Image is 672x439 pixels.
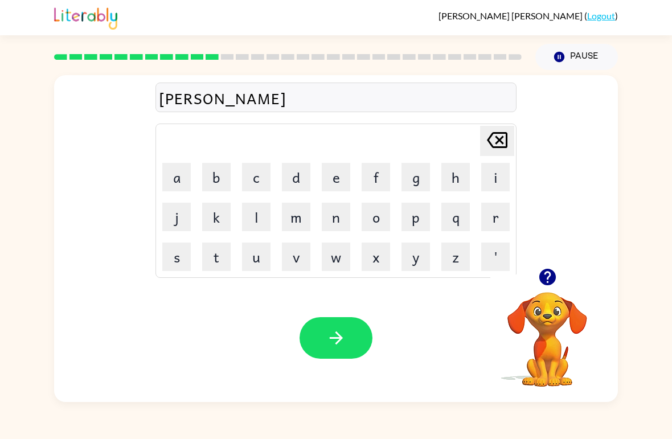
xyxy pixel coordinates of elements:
[362,163,390,191] button: f
[587,10,615,21] a: Logout
[362,243,390,271] button: x
[162,163,191,191] button: a
[202,203,231,231] button: k
[322,163,350,191] button: e
[441,163,470,191] button: h
[439,10,618,21] div: ( )
[242,163,271,191] button: c
[322,203,350,231] button: n
[441,243,470,271] button: z
[535,44,618,70] button: Pause
[282,203,310,231] button: m
[202,163,231,191] button: b
[282,163,310,191] button: d
[242,203,271,231] button: l
[441,203,470,231] button: q
[401,243,430,271] button: y
[54,5,117,30] img: Literably
[322,243,350,271] button: w
[162,243,191,271] button: s
[159,86,513,110] div: [PERSON_NAME]
[242,243,271,271] button: u
[481,163,510,191] button: i
[439,10,584,21] span: [PERSON_NAME] [PERSON_NAME]
[362,203,390,231] button: o
[202,243,231,271] button: t
[481,203,510,231] button: r
[401,203,430,231] button: p
[282,243,310,271] button: v
[481,243,510,271] button: '
[162,203,191,231] button: j
[401,163,430,191] button: g
[490,274,604,388] video: Your browser must support playing .mp4 files to use Literably. Please try using another browser.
